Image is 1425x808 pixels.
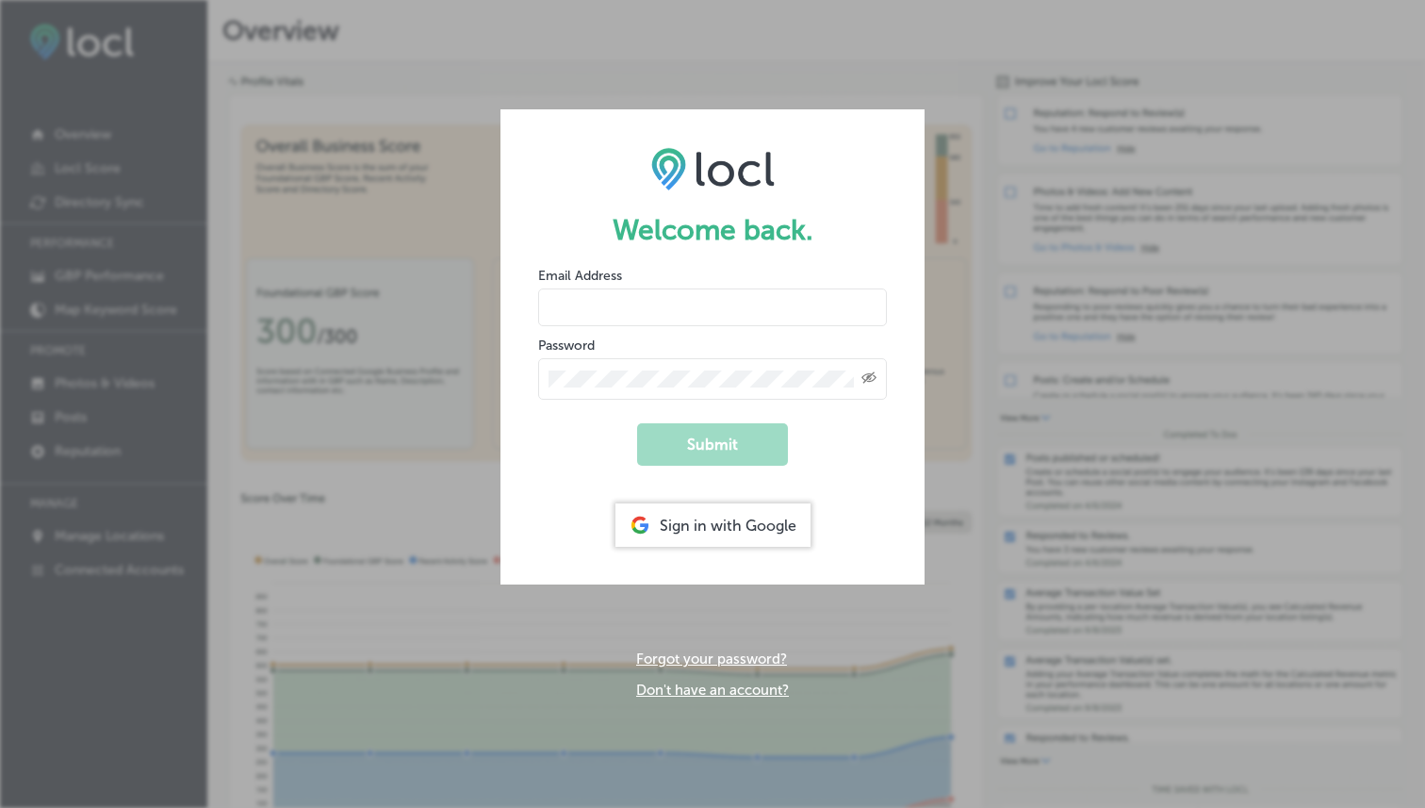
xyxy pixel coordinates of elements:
label: Password [538,338,595,354]
img: LOCL logo [651,147,775,190]
button: Submit [637,423,788,466]
h1: Welcome back. [538,213,887,247]
a: Forgot your password? [636,651,787,668]
a: Don't have an account? [636,682,789,699]
span: Toggle password visibility [861,371,876,388]
label: Email Address [538,268,622,284]
div: Sign in with Google [615,503,811,547]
